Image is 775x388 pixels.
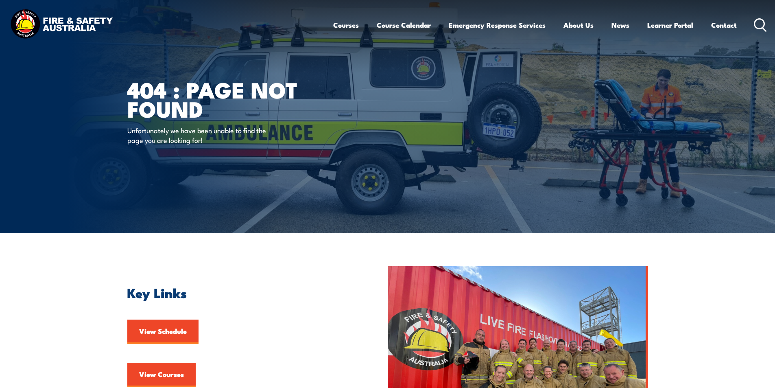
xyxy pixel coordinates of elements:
[127,363,196,387] a: View Courses
[449,14,546,36] a: Emergency Response Services
[333,14,359,36] a: Courses
[127,125,276,145] p: Unfortunately we have been unable to find the page you are looking for!
[611,14,629,36] a: News
[711,14,737,36] a: Contact
[377,14,431,36] a: Course Calendar
[127,80,328,118] h1: 404 : Page Not Found
[563,14,594,36] a: About Us
[127,287,350,298] h2: Key Links
[647,14,693,36] a: Learner Portal
[127,320,199,344] a: View Schedule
